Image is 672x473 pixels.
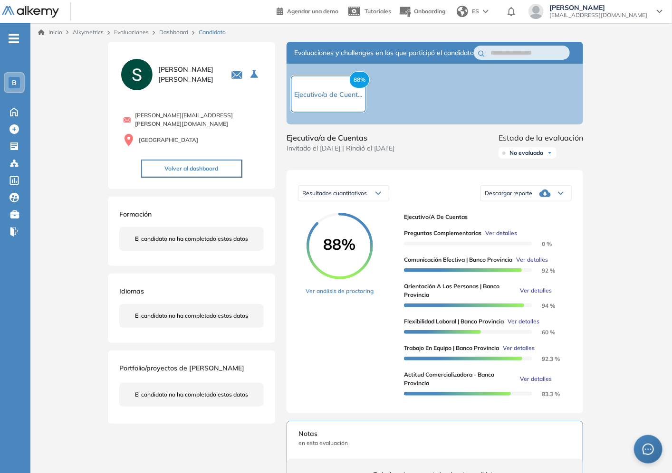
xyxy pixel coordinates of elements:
[277,5,338,16] a: Agendar una demo
[9,38,19,39] i: -
[531,240,552,247] span: 0 %
[404,344,499,352] span: Trabajo en equipo | Banco Provincia
[531,329,556,336] span: 60 %
[404,370,516,388] span: Actitud comercializadora - Banco Provincia
[404,213,564,221] span: Ejecutivo/a de Cuentas
[472,7,479,16] span: ES
[516,286,552,295] button: Ver detalles
[643,444,654,455] span: message
[404,317,504,326] span: Flexibilidad Laboral | Banco Provincia
[483,9,489,13] img: arrow
[531,302,556,309] span: 94 %
[287,143,394,153] span: Invitado el [DATE] | Rindió el [DATE]
[531,267,556,274] span: 92 %
[298,439,571,447] span: en esta evaluación
[549,4,647,11] span: [PERSON_NAME]
[520,286,552,295] span: Ver detalles
[38,28,62,37] a: Inicio
[499,344,535,352] button: Ver detalles
[135,312,248,320] span: El candidato no ha completado estos datos
[306,287,374,295] a: Ver análisis de proctoring
[404,282,516,299] span: Orientación a las personas | Banco Provincia
[485,229,517,237] span: Ver detalles
[199,28,226,37] span: Candidato
[509,149,543,157] span: No evaluado
[73,28,104,36] span: Alkymetrics
[307,236,373,252] span: 88%
[135,390,248,399] span: El candidato no ha completado estos datos
[504,317,539,326] button: Ver detalles
[247,66,264,83] button: Seleccione la evaluación activa
[512,255,548,264] button: Ver detalles
[119,364,244,372] span: Portfolio/proyectos de [PERSON_NAME]
[119,57,154,92] img: PROFILE_MENU_LOGO_USER
[516,255,548,264] span: Ver detalles
[114,28,149,36] a: Evaluaciones
[119,210,152,218] span: Formación
[503,344,535,352] span: Ver detalles
[119,287,144,295] span: Idiomas
[547,150,553,156] img: Ícono de flecha
[294,48,474,58] span: Evaluaciones y challenges en los que participó el candidato
[141,160,242,178] button: Volver al dashboard
[2,6,59,18] img: Logo
[531,355,560,362] span: 92.3 %
[158,65,220,85] span: [PERSON_NAME] [PERSON_NAME]
[531,390,560,397] span: 83.3 %
[159,28,188,36] a: Dashboard
[287,8,338,15] span: Agendar una demo
[295,90,363,99] span: Ejecutivo/a de Cuent...
[499,132,583,143] span: Estado de la evaluación
[135,235,248,243] span: El candidato no ha completado estos datos
[135,111,264,128] span: [PERSON_NAME][EMAIL_ADDRESS][PERSON_NAME][DOMAIN_NAME]
[485,189,532,197] span: Descargar reporte
[404,229,481,237] span: Preguntas complementarias
[414,8,445,15] span: Onboarding
[549,11,647,19] span: [EMAIL_ADDRESS][DOMAIN_NAME]
[287,132,394,143] span: Ejecutivo/a de Cuentas
[404,255,512,264] span: Comunicación efectiva | Banco Provincia
[12,79,17,86] span: B
[481,229,517,237] button: Ver detalles
[516,375,552,383] button: Ver detalles
[139,136,198,144] span: [GEOGRAPHIC_DATA]
[399,1,445,22] button: Onboarding
[520,375,552,383] span: Ver detalles
[457,6,468,17] img: world
[298,429,571,439] span: Notas
[508,317,539,326] span: Ver detalles
[302,189,367,197] span: Resultados cuantitativos
[349,71,370,88] span: 88%
[365,8,391,15] span: Tutoriales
